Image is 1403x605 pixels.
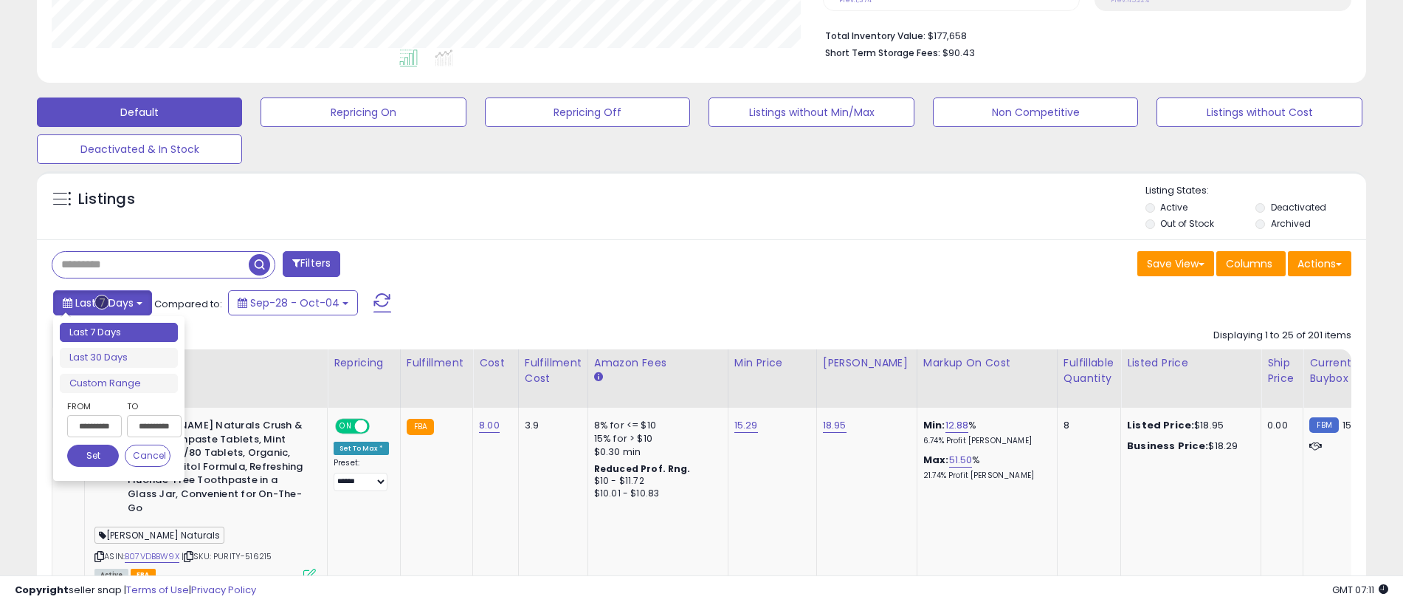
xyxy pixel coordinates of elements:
[594,371,603,384] small: Amazon Fees.
[942,46,975,60] span: $90.43
[126,583,189,597] a: Terms of Use
[933,98,1138,127] button: Non Competitive
[525,355,582,386] div: Fulfillment Cost
[1127,419,1249,432] div: $18.95
[67,399,119,414] label: From
[594,432,717,445] div: 15% for > $10
[1127,439,1208,453] b: Business Price:
[825,26,1340,44] li: $177,658
[337,420,355,433] span: ON
[1271,217,1311,230] label: Archived
[823,355,911,371] div: [PERSON_NAME]
[1156,98,1362,127] button: Listings without Cost
[923,453,949,467] b: Max:
[594,475,717,488] div: $10 - $11.72
[1342,418,1363,432] span: 15.61
[283,251,340,277] button: Filters
[594,355,722,371] div: Amazon Fees
[734,418,758,433] a: 15.29
[1127,440,1249,453] div: $18.29
[923,454,1046,481] div: %
[825,30,925,42] b: Total Inventory Value:
[923,436,1046,446] p: 6.74% Profit [PERSON_NAME]
[1271,201,1326,213] label: Deactivated
[709,98,914,127] button: Listings without Min/Max
[15,584,256,598] div: seller snap | |
[1216,251,1286,276] button: Columns
[479,355,512,371] div: Cost
[1309,417,1338,433] small: FBM
[128,419,307,519] b: [PERSON_NAME] Naturals Crush & Brush Toothpaste Tablets, Mint Flavor, 60g/80 Tablets, Organic, Si...
[485,98,690,127] button: Repricing Off
[594,462,691,475] b: Reduced Prof. Rng.
[1137,251,1214,276] button: Save View
[1267,355,1297,386] div: Ship Price
[1213,329,1351,343] div: Displaying 1 to 25 of 201 items
[1127,355,1255,371] div: Listed Price
[825,47,940,59] b: Short Term Storage Fees:
[1064,355,1114,386] div: Fulfillable Quantity
[60,323,178,343] li: Last 7 Days
[594,445,717,459] div: $0.30 min
[334,458,389,491] div: Preset:
[479,418,500,433] a: 8.00
[67,445,119,467] button: Set
[125,445,170,467] button: Cancel
[60,374,178,394] li: Custom Range
[594,488,717,500] div: $10.01 - $10.83
[94,527,224,544] span: [PERSON_NAME] Naturals
[228,290,358,315] button: Sep-28 - Oct-04
[1309,355,1385,386] div: Current Buybox Price
[525,419,576,432] div: 3.9
[1064,419,1109,432] div: 8
[1160,217,1214,230] label: Out of Stock
[923,418,945,432] b: Min:
[334,355,394,371] div: Repricing
[15,583,69,597] strong: Copyright
[923,355,1051,371] div: Markup on Cost
[407,355,466,371] div: Fulfillment
[923,419,1046,446] div: %
[1267,419,1292,432] div: 0.00
[191,583,256,597] a: Privacy Policy
[334,442,389,455] div: Set To Max *
[250,295,339,310] span: Sep-28 - Oct-04
[407,419,434,435] small: FBA
[368,420,391,433] span: OFF
[127,399,170,414] label: To
[154,297,222,311] span: Compared to:
[1160,201,1187,213] label: Active
[949,453,973,468] a: 51.50
[75,295,134,310] span: Last 7 Days
[1288,251,1351,276] button: Actions
[60,348,178,368] li: Last 30 Days
[923,471,1046,481] p: 21.74% Profit [PERSON_NAME]
[1226,256,1272,271] span: Columns
[37,98,242,127] button: Default
[1127,418,1194,432] b: Listed Price:
[1332,583,1388,597] span: 2025-10-12 07:11 GMT
[125,550,179,563] a: B07VDBBW9X
[945,418,969,433] a: 12.88
[182,550,272,562] span: | SKU: PURITY-516215
[78,189,135,210] h5: Listings
[261,98,466,127] button: Repricing On
[1145,184,1366,198] p: Listing States:
[37,134,242,164] button: Deactivated & In Stock
[91,355,321,371] div: Title
[594,419,717,432] div: 8% for <= $10
[734,355,810,371] div: Min Price
[823,418,847,433] a: 18.95
[917,349,1057,408] th: The percentage added to the cost of goods (COGS) that forms the calculator for Min & Max prices.
[53,290,152,315] button: Last 7 Days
